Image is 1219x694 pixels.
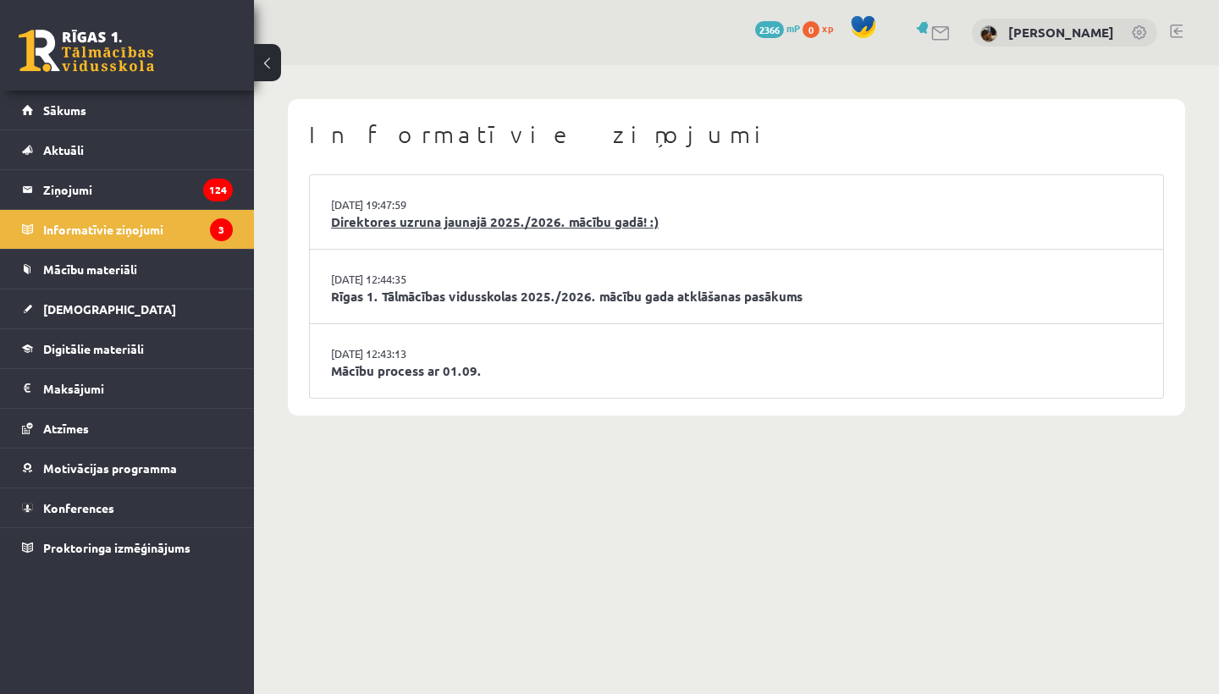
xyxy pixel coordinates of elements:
[22,130,233,169] a: Aktuāli
[43,262,137,277] span: Mācību materiāli
[43,540,190,555] span: Proktoringa izmēģinājums
[22,449,233,487] a: Motivācijas programma
[43,142,84,157] span: Aktuāli
[331,271,458,288] a: [DATE] 12:44:35
[210,218,233,241] i: 3
[22,329,233,368] a: Digitālie materiāli
[331,287,1142,306] a: Rīgas 1. Tālmācības vidusskolas 2025./2026. mācību gada atklāšanas pasākums
[786,21,800,35] span: mP
[22,170,233,209] a: Ziņojumi124
[22,91,233,129] a: Sākums
[43,460,177,476] span: Motivācijas programma
[755,21,800,35] a: 2366 mP
[43,421,89,436] span: Atzīmes
[331,345,458,362] a: [DATE] 12:43:13
[309,120,1164,149] h1: Informatīvie ziņojumi
[43,102,86,118] span: Sākums
[803,21,819,38] span: 0
[22,528,233,567] a: Proktoringa izmēģinājums
[43,341,144,356] span: Digitālie materiāli
[43,500,114,515] span: Konferences
[331,196,458,213] a: [DATE] 19:47:59
[203,179,233,201] i: 124
[22,289,233,328] a: [DEMOGRAPHIC_DATA]
[22,409,233,448] a: Atzīmes
[980,25,997,42] img: Adrija Kasparsone
[22,488,233,527] a: Konferences
[755,21,784,38] span: 2366
[803,21,841,35] a: 0 xp
[331,361,1142,381] a: Mācību process ar 01.09.
[19,30,154,72] a: Rīgas 1. Tālmācības vidusskola
[43,301,176,317] span: [DEMOGRAPHIC_DATA]
[1008,24,1114,41] a: [PERSON_NAME]
[331,212,1142,232] a: Direktores uzruna jaunajā 2025./2026. mācību gadā! :)
[22,369,233,408] a: Maksājumi
[43,369,233,408] legend: Maksājumi
[43,210,233,249] legend: Informatīvie ziņojumi
[22,210,233,249] a: Informatīvie ziņojumi3
[22,250,233,289] a: Mācību materiāli
[43,170,233,209] legend: Ziņojumi
[822,21,833,35] span: xp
